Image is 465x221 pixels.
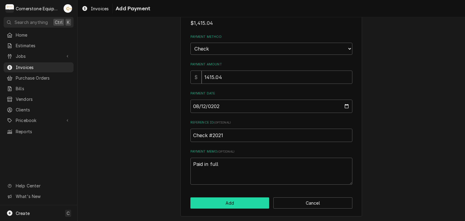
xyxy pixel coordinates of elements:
[64,4,72,13] div: Andrew Buigues's Avatar
[190,197,352,209] div: Button Group
[4,115,74,125] a: Go to Pricebook
[16,64,71,71] span: Invoices
[190,91,352,96] label: Payment Date
[79,4,111,14] a: Invoices
[91,5,109,12] span: Invoices
[190,149,352,154] label: Payment Memo
[214,121,231,124] span: ( optional )
[190,35,352,55] div: Payment Method
[64,4,72,13] div: AB
[16,183,70,189] span: Help Center
[190,120,352,125] label: Reference ID
[4,191,74,201] a: Go to What's New
[4,181,74,191] a: Go to Help Center
[16,85,71,92] span: Bills
[16,128,71,135] span: Reports
[16,53,61,59] span: Jobs
[5,4,14,13] div: Cornerstone Equipment Repair, LLC's Avatar
[190,62,352,67] label: Payment Amount
[5,4,14,13] div: C
[16,107,71,113] span: Clients
[16,32,71,38] span: Home
[190,100,352,113] input: yyyy-mm-dd
[217,150,234,153] span: ( optional )
[4,94,74,104] a: Vendors
[55,19,63,25] span: Ctrl
[16,193,70,200] span: What's New
[15,19,48,25] span: Search anything
[16,96,71,102] span: Vendors
[16,5,60,12] div: Cornerstone Equipment Repair, LLC
[190,71,202,84] div: $
[114,5,150,13] span: Add Payment
[190,197,269,209] button: Add
[190,197,352,209] div: Button Group Row
[67,19,70,25] span: K
[273,197,352,209] button: Cancel
[4,84,74,94] a: Bills
[4,17,74,28] button: Search anythingCtrlK
[190,62,352,84] div: Payment Amount
[190,91,352,113] div: Payment Date
[190,20,352,27] span: Amount Due
[16,117,61,124] span: Pricebook
[190,14,352,27] div: Amount Due
[16,75,71,81] span: Purchase Orders
[4,30,74,40] a: Home
[4,62,74,72] a: Invoices
[67,210,70,216] span: C
[16,211,30,216] span: Create
[4,127,74,137] a: Reports
[190,158,352,185] textarea: Paid in full
[16,42,71,49] span: Estimates
[190,20,213,26] span: $1,415.04
[4,41,74,51] a: Estimates
[190,120,352,142] div: Reference ID
[190,35,352,39] label: Payment Method
[4,105,74,115] a: Clients
[4,51,74,61] a: Go to Jobs
[190,149,352,185] div: Payment Memo
[4,73,74,83] a: Purchase Orders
